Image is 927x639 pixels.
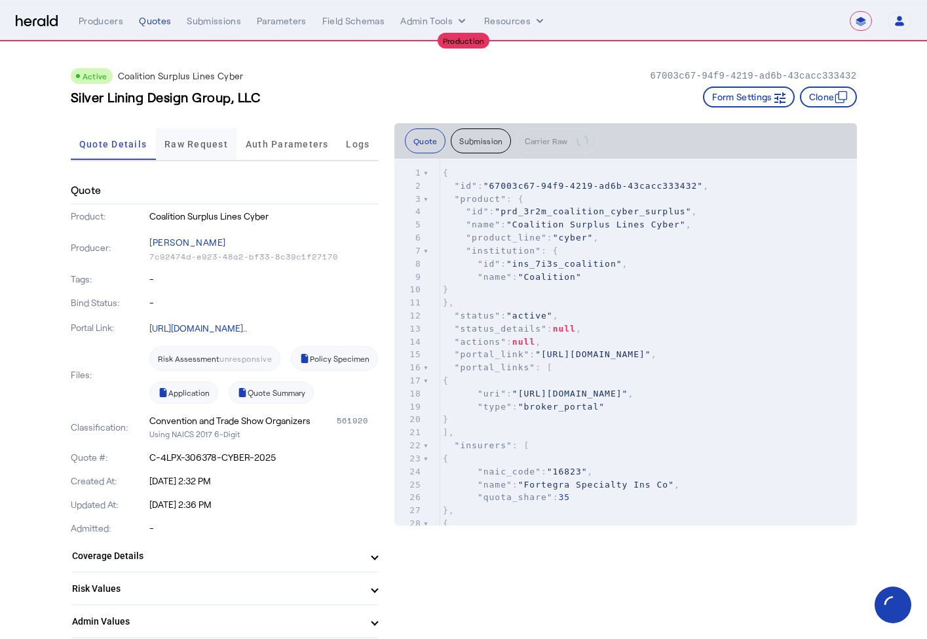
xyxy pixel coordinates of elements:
[495,206,691,216] span: "prd_3r2m_coalition_cyber_surplus"
[72,582,362,596] mat-panel-title: Risk Values
[149,414,311,427] div: Convention and Trade Show Organizers
[71,321,147,334] p: Portal Link:
[394,193,423,206] div: 3
[394,426,423,439] div: 21
[394,309,423,322] div: 12
[394,387,423,400] div: 18
[535,349,651,359] span: "[URL][DOMAIN_NAME]"
[478,272,512,282] span: "name"
[478,402,512,412] span: "type"
[71,498,147,511] p: Updated At:
[478,259,501,269] span: "id"
[506,259,622,269] span: "ins_7i3s_coalition"
[71,182,102,198] h4: Quote
[443,505,455,515] span: },
[394,166,423,180] div: 1
[443,454,449,463] span: {
[229,381,314,404] a: Quote Summary
[71,474,147,488] p: Created At:
[455,181,478,191] span: "id"
[443,467,594,476] span: : ,
[394,205,423,218] div: 4
[518,272,582,282] span: "Coalition"
[394,374,423,387] div: 17
[149,427,379,440] p: Using NAICS 2017 6-Digit
[149,210,379,223] p: Coalition Surplus Lines Cyber
[394,491,423,504] div: 26
[79,140,147,149] span: Quote Details
[394,231,423,244] div: 6
[558,492,570,502] span: 35
[394,283,423,296] div: 10
[257,14,307,28] div: Parameters
[466,206,489,216] span: "id"
[478,480,512,490] span: "name"
[455,362,536,372] span: "portal_links"
[71,368,147,381] p: Files:
[506,311,553,320] span: "active"
[71,540,379,571] mat-expansion-panel-header: Coverage Details
[72,615,362,629] mat-panel-title: Admin Values
[394,413,423,426] div: 20
[443,362,553,372] span: : [
[83,71,107,81] span: Active
[118,69,244,83] p: Coalition Surplus Lines Cyber
[478,492,553,502] span: "quota_share"
[443,440,530,450] span: : [
[394,465,423,478] div: 24
[438,33,490,48] div: Production
[394,336,423,349] div: 14
[164,140,228,149] span: Raw Request
[149,296,379,309] p: -
[71,606,379,637] mat-expansion-panel-header: Admin Values
[394,296,423,309] div: 11
[187,14,241,28] div: Submissions
[149,451,379,464] p: C-4LPX-306378-CYBER-2025
[443,480,680,490] span: : ,
[443,402,605,412] span: :
[71,451,147,464] p: Quote #:
[506,220,686,229] span: "Coalition Surplus Lines Cyber"
[16,15,58,28] img: Herald Logo
[443,414,449,424] span: }
[71,296,147,309] p: Bind Status:
[443,194,524,204] span: : {
[149,273,379,286] p: -
[149,233,379,252] p: [PERSON_NAME]
[443,324,582,334] span: : ,
[484,14,546,28] button: Resources dropdown menu
[400,14,468,28] button: internal dropdown menu
[149,381,218,404] a: Application
[443,181,709,191] span: : ,
[72,549,362,563] mat-panel-title: Coverage Details
[443,518,449,528] span: {
[71,210,147,223] p: Product:
[455,194,506,204] span: "product"
[478,389,506,398] span: "uri"
[79,14,123,28] div: Producers
[71,421,147,434] p: Classification:
[512,337,535,347] span: null
[71,522,147,535] p: Admitted:
[443,233,599,242] span: : ,
[443,427,455,437] span: ],
[451,128,511,153] button: Submission
[394,439,423,452] div: 22
[443,311,559,320] span: : ,
[346,140,369,149] span: Logs
[443,492,570,502] span: :
[394,244,423,258] div: 7
[800,87,857,107] button: Clone
[466,233,547,242] span: "product_line"
[553,233,594,242] span: "cyber"
[443,272,582,282] span: :
[246,140,329,149] span: Auth Parameters
[443,259,628,269] span: : ,
[322,14,385,28] div: Field Schemas
[394,452,423,465] div: 23
[394,400,423,414] div: 19
[149,474,379,488] p: [DATE] 2:32 PM
[443,206,697,216] span: : ,
[337,414,379,427] div: 561920
[443,298,455,307] span: },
